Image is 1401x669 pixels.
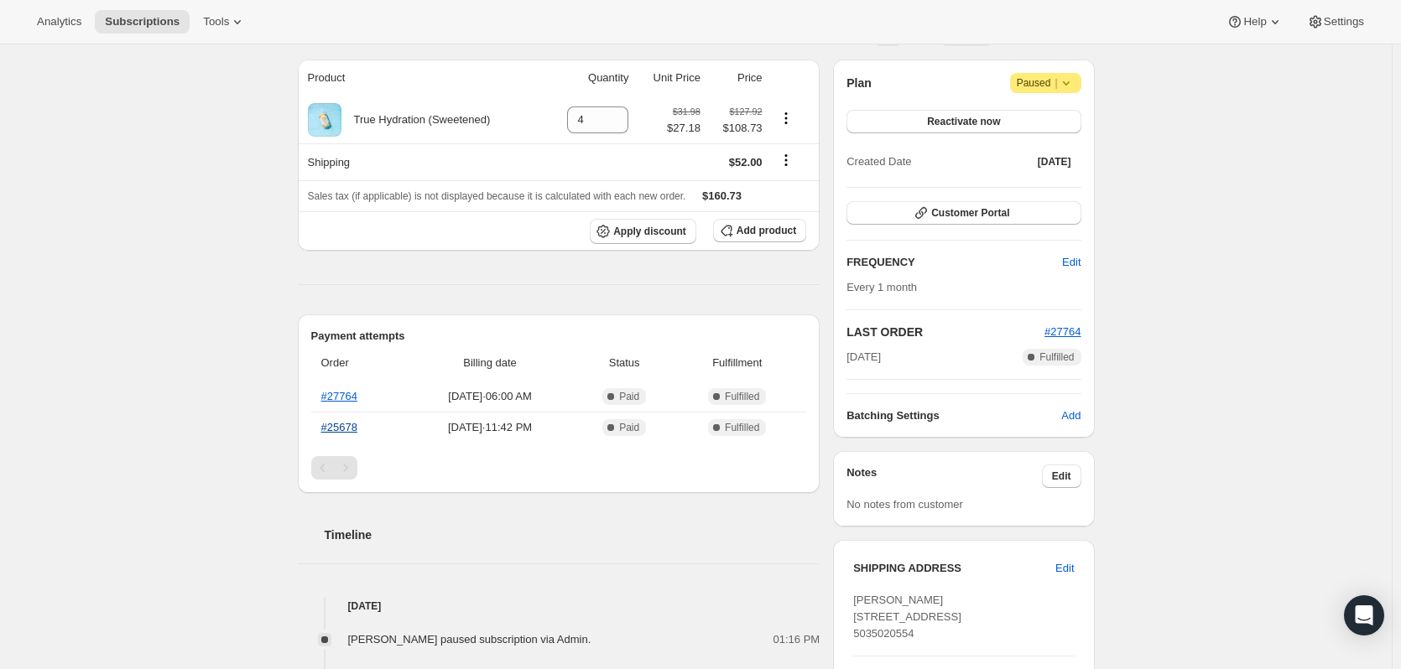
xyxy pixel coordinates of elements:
[619,390,639,403] span: Paid
[737,224,796,237] span: Add product
[773,631,820,648] span: 01:16 PM
[706,60,768,96] th: Price
[409,419,570,436] span: [DATE] · 11:42 PM
[667,120,700,137] span: $27.18
[1324,15,1364,29] span: Settings
[846,201,1081,225] button: Customer Portal
[27,10,91,34] button: Analytics
[1045,555,1084,582] button: Edit
[846,254,1062,271] h2: FREQUENCY
[325,526,820,543] h2: Timeline
[544,60,633,96] th: Quantity
[1042,464,1081,488] button: Edit
[1017,75,1075,91] span: Paused
[853,560,1055,577] h3: SHIPPING ADDRESS
[321,390,357,402] a: #27764
[702,189,742,202] span: $160.73
[619,421,639,434] span: Paid
[846,281,917,293] span: Every 1 month
[931,206,1009,220] span: Customer Portal
[846,464,1042,488] h3: Notes
[1052,469,1071,483] span: Edit
[308,103,341,137] img: product img
[590,219,696,244] button: Apply discount
[105,15,180,29] span: Subscriptions
[729,106,762,117] small: $127.92
[311,328,807,345] h2: Payment attempts
[678,355,796,371] span: Fulfillment
[1051,402,1091,429] button: Add
[311,456,807,480] nav: Pagination
[613,225,686,238] span: Apply discount
[846,498,963,511] span: No notes from customer
[773,151,799,169] button: Shipping actions
[1028,150,1081,174] button: [DATE]
[725,390,759,403] span: Fulfilled
[853,594,961,640] span: [PERSON_NAME] [STREET_ADDRESS] 5035020554
[581,355,668,371] span: Status
[409,388,570,405] span: [DATE] · 06:00 AM
[298,60,545,96] th: Product
[1038,155,1071,169] span: [DATE]
[1061,407,1081,424] span: Add
[846,110,1081,133] button: Reactivate now
[1039,350,1074,364] span: Fulfilled
[846,407,1061,424] h6: Batching Settings
[308,190,686,202] span: Sales tax (if applicable) is not displayed because it is calculated with each new order.
[1344,595,1384,635] div: Open Intercom Messenger
[298,598,820,615] h4: [DATE]
[1055,76,1057,90] span: |
[846,153,911,170] span: Created Date
[409,355,570,371] span: Billing date
[348,633,591,646] span: [PERSON_NAME] paused subscription via Admin.
[193,10,256,34] button: Tools
[711,120,763,137] span: $108.73
[1243,15,1266,29] span: Help
[1052,249,1091,276] button: Edit
[37,15,81,29] span: Analytics
[1055,560,1074,577] span: Edit
[1062,254,1081,271] span: Edit
[673,106,700,117] small: $31.98
[321,421,357,433] a: #25678
[341,111,491,128] div: True Hydration (Sweetened)
[95,10,190,34] button: Subscriptions
[846,349,881,366] span: [DATE]
[927,115,1000,128] span: Reactivate now
[1044,324,1081,340] button: #27764
[773,109,799,127] button: Product actions
[846,75,872,91] h2: Plan
[633,60,705,96] th: Unit Price
[203,15,229,29] span: Tools
[1044,325,1081,338] a: #27764
[713,219,806,242] button: Add product
[846,324,1044,340] h2: LAST ORDER
[729,156,763,169] span: $52.00
[298,143,545,180] th: Shipping
[1297,10,1374,34] button: Settings
[725,421,759,434] span: Fulfilled
[311,345,405,381] th: Order
[1216,10,1293,34] button: Help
